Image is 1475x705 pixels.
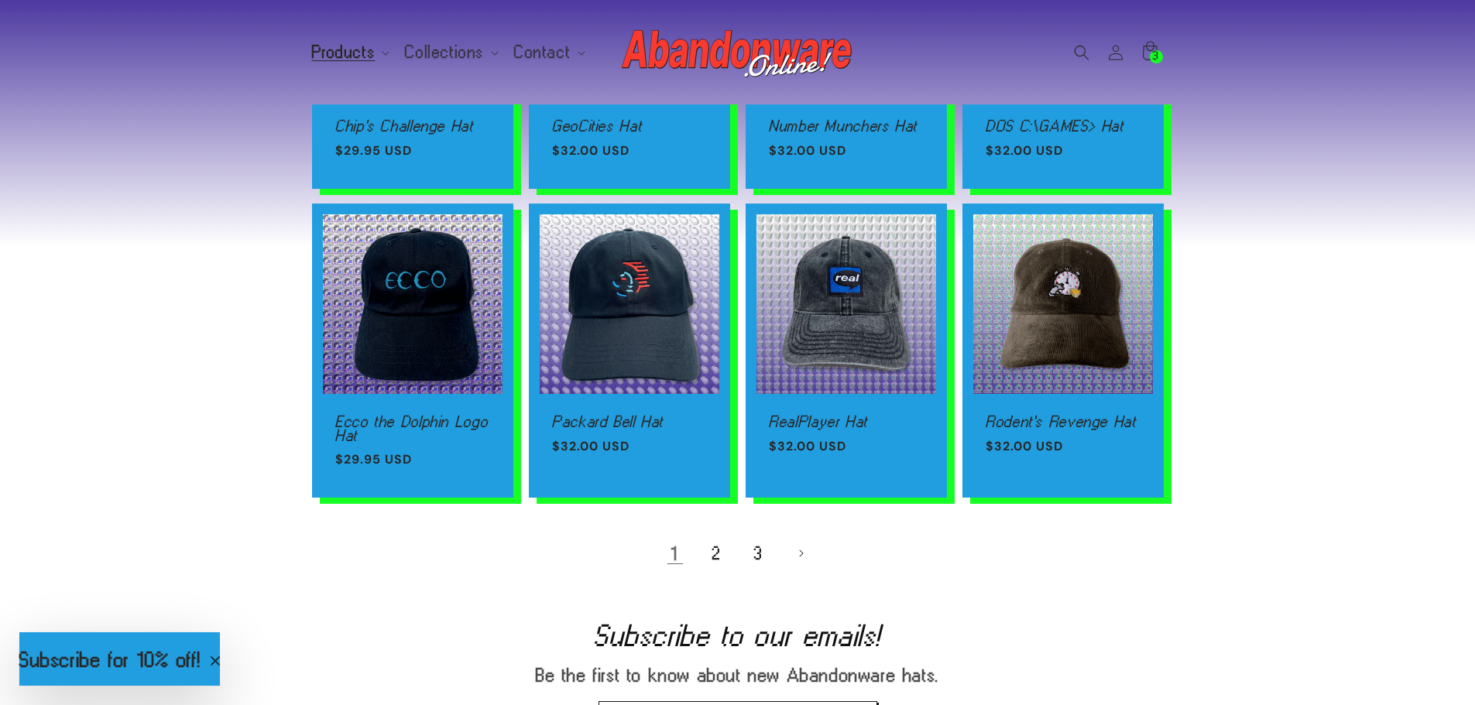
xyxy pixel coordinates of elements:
[405,45,484,59] span: Collections
[335,415,490,442] a: Ecco the Dolphin Logo Hat
[312,45,376,59] span: Products
[986,415,1141,429] a: Rodent's Revenge Hat
[769,415,924,429] a: RealPlayer Hat
[335,119,490,133] a: Chip's Challenge Hat
[505,36,592,68] summary: Contact
[396,36,505,68] summary: Collections
[1153,50,1159,63] span: 3
[784,536,818,570] a: Next page
[514,45,571,59] span: Contact
[658,536,692,570] a: Page 1
[742,536,776,570] a: Page 3
[552,415,707,429] a: Packard Bell Hat
[70,623,1405,648] h2: Subscribe to our emails!
[769,119,924,133] a: Number Munchers Hat
[312,536,1164,570] nav: Pagination
[303,36,396,68] summary: Products
[616,15,859,89] a: Abandonware
[552,119,707,133] a: GeoCities Hat
[1065,36,1099,70] summary: Search
[700,536,734,570] a: Page 2
[467,664,1009,686] p: Be the first to know about new Abandonware hats.
[622,22,854,84] img: Abandonware
[986,119,1141,133] a: DOS C:\GAMES> Hat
